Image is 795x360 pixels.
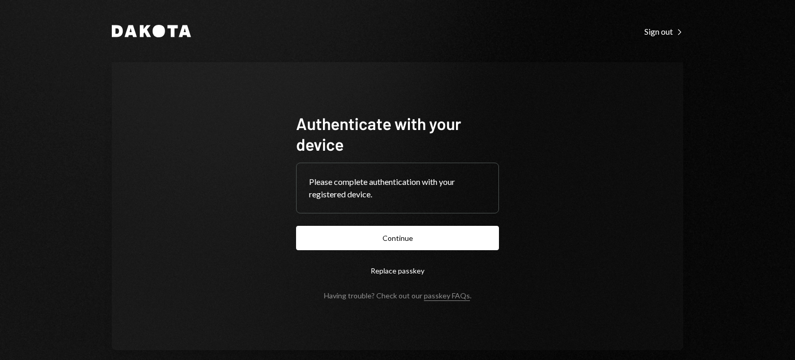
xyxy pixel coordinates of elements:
button: Continue [296,226,499,250]
div: Please complete authentication with your registered device. [309,176,486,200]
h1: Authenticate with your device [296,113,499,154]
button: Replace passkey [296,258,499,283]
a: passkey FAQs [424,291,470,301]
a: Sign out [644,25,683,37]
div: Sign out [644,26,683,37]
div: Having trouble? Check out our . [324,291,472,300]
